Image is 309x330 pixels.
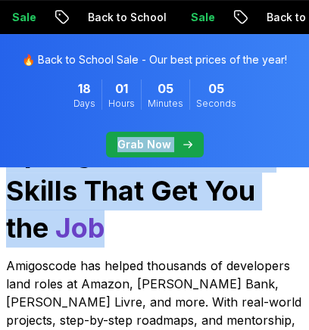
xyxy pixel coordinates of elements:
span: Seconds [196,98,236,110]
span: 5 Minutes [158,79,173,98]
p: Sale [179,10,227,25]
span: 1 Hours [115,79,128,98]
span: 18 Days [78,79,91,98]
span: Job [55,211,105,244]
p: Back to School [76,10,179,25]
span: Minutes [148,98,183,110]
p: 🔥 Back to School Sale - Our best prices of the year! [22,52,287,67]
span: Hours [108,98,135,110]
span: Days [73,98,95,110]
span: 5 Seconds [208,79,224,98]
p: Grab Now [117,137,171,152]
